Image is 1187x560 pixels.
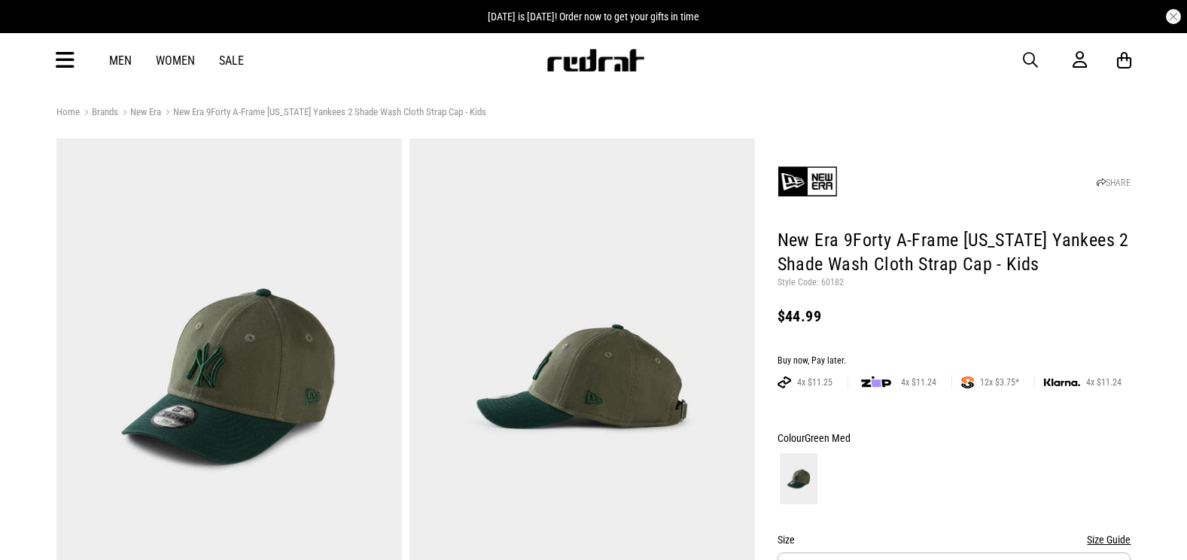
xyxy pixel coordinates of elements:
span: [DATE] is [DATE]! Order now to get your gifts in time [488,11,699,23]
span: 4x $11.25 [791,376,839,388]
img: Green Med [780,453,817,504]
img: AFTERPAY [778,376,791,388]
img: New Era [778,151,838,212]
img: Redrat logo [546,49,645,72]
a: New Era 9Forty A-Frame [US_STATE] Yankees 2 Shade Wash Cloth Strap Cap - Kids [161,106,486,120]
a: Women [156,53,195,68]
a: Brands [80,106,118,120]
button: Size Guide [1087,531,1131,549]
a: New Era [118,106,161,120]
div: Size [778,531,1131,549]
div: Colour [778,429,1131,447]
div: $44.99 [778,307,1131,325]
a: Sale [219,53,244,68]
span: 12x $3.75* [974,376,1025,388]
span: Green Med [805,432,851,444]
img: KLARNA [1044,379,1080,387]
img: SPLITPAY [961,376,974,388]
div: Buy now, Pay later. [778,355,1131,367]
p: Style Code: 60182 [778,277,1131,289]
a: Home [56,106,80,117]
a: SHARE [1097,178,1131,188]
span: 4x $11.24 [1080,376,1128,388]
img: zip [861,375,891,390]
a: Men [109,53,132,68]
h1: New Era 9Forty A-Frame [US_STATE] Yankees 2 Shade Wash Cloth Strap Cap - Kids [778,229,1131,277]
span: 4x $11.24 [895,376,942,388]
